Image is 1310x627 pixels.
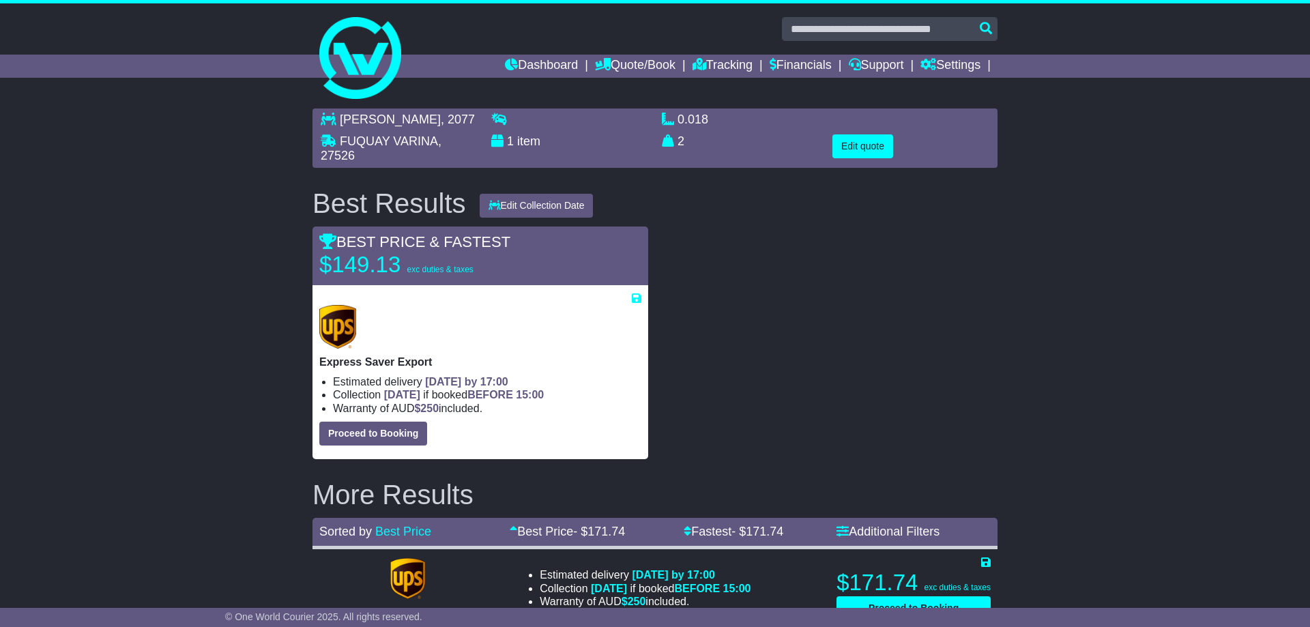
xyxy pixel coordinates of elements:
[587,525,625,538] span: 171.74
[319,251,490,278] p: $149.13
[467,389,513,400] span: BEFORE
[384,389,544,400] span: if booked
[849,55,904,78] a: Support
[836,525,940,538] a: Additional Filters
[731,525,783,538] span: - $
[540,595,751,608] li: Warranty of AUD included.
[384,389,420,400] span: [DATE]
[319,305,356,349] img: UPS (new): Express Saver Export
[674,583,720,594] span: BEFORE
[516,389,544,400] span: 15:00
[836,596,991,620] button: Proceed to Booking
[540,568,751,581] li: Estimated delivery
[746,525,783,538] span: 171.74
[319,525,372,538] span: Sorted by
[340,113,441,126] span: [PERSON_NAME]
[770,55,832,78] a: Financials
[319,422,427,446] button: Proceed to Booking
[333,388,641,401] li: Collection
[505,55,578,78] a: Dashboard
[319,355,641,368] p: Express Saver Export
[632,569,715,581] span: [DATE] by 17:00
[678,134,684,148] span: 2
[832,134,893,158] button: Edit quote
[595,55,675,78] a: Quote/Book
[591,583,751,594] span: if booked
[340,134,438,148] span: FUQUAY VARINA
[684,525,783,538] a: Fastest- $171.74
[441,113,475,126] span: , 2077
[507,134,514,148] span: 1
[375,525,431,538] a: Best Price
[591,583,627,594] span: [DATE]
[333,375,641,388] li: Estimated delivery
[321,134,441,163] span: , 27526
[368,607,448,618] span: Express Export
[678,113,708,126] span: 0.018
[628,596,646,607] span: 250
[573,525,625,538] span: - $
[425,376,508,388] span: [DATE] by 17:00
[420,403,439,414] span: 250
[622,596,646,607] span: $
[517,134,540,148] span: item
[306,188,473,218] div: Best Results
[407,265,473,274] span: exc duties & taxes
[390,558,424,599] img: UPS (new): Express Export
[836,569,991,596] p: $171.74
[225,611,422,622] span: © One World Courier 2025. All rights reserved.
[319,233,510,250] span: BEST PRICE & FASTEST
[920,55,980,78] a: Settings
[414,403,439,414] span: $
[480,194,594,218] button: Edit Collection Date
[540,582,751,595] li: Collection
[693,55,753,78] a: Tracking
[510,525,625,538] a: Best Price- $171.74
[723,583,751,594] span: 15:00
[312,480,998,510] h2: More Results
[925,583,991,592] span: exc duties & taxes
[333,402,641,415] li: Warranty of AUD included.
